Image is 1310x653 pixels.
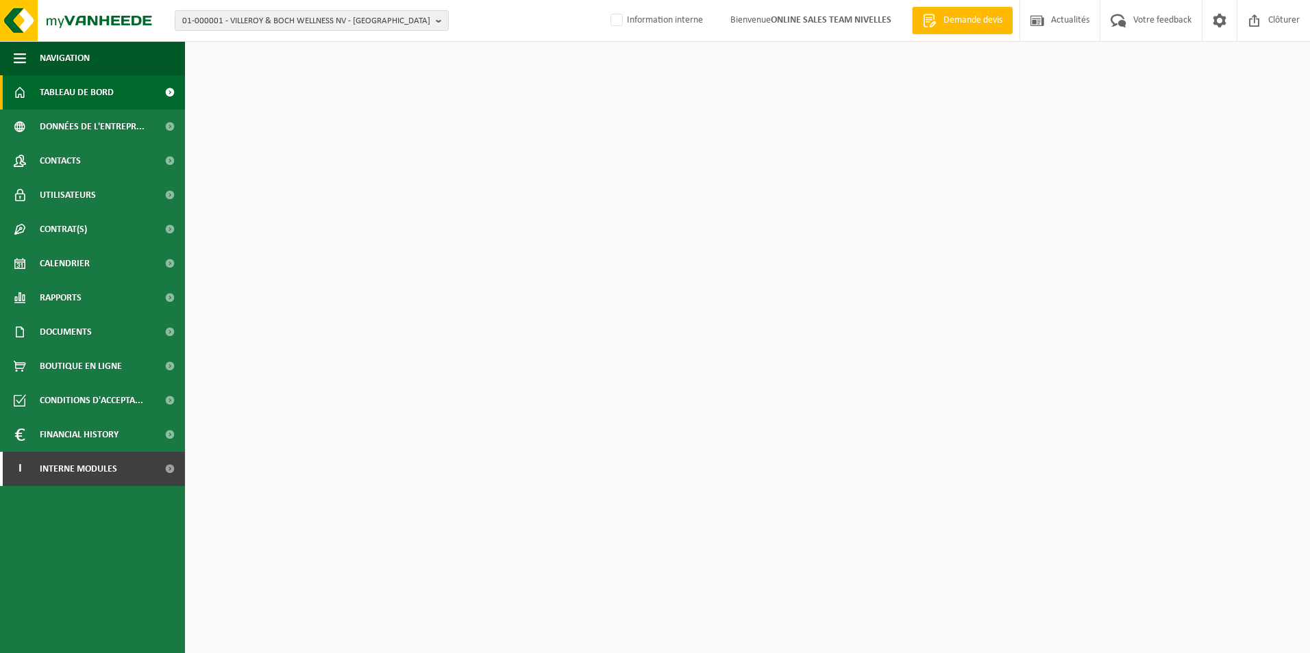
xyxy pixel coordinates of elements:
[182,11,430,31] span: 01-000001 - VILLEROY & BOCH WELLNESS NV - [GEOGRAPHIC_DATA]
[40,144,81,178] span: Contacts
[175,10,449,31] button: 01-000001 - VILLEROY & BOCH WELLNESS NV - [GEOGRAPHIC_DATA]
[771,15,891,25] strong: ONLINE SALES TEAM NIVELLES
[40,110,145,144] span: Données de l'entrepr...
[40,383,143,418] span: Conditions d'accepta...
[40,349,122,383] span: Boutique en ligne
[40,212,87,246] span: Contrat(s)
[940,14,1006,27] span: Demande devis
[40,281,82,315] span: Rapports
[912,7,1013,34] a: Demande devis
[40,41,90,75] span: Navigation
[608,10,703,31] label: Information interne
[40,178,96,212] span: Utilisateurs
[40,246,90,281] span: Calendrier
[40,315,92,349] span: Documents
[40,452,117,486] span: Interne modules
[40,75,114,110] span: Tableau de bord
[14,452,26,486] span: I
[40,418,119,452] span: Financial History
